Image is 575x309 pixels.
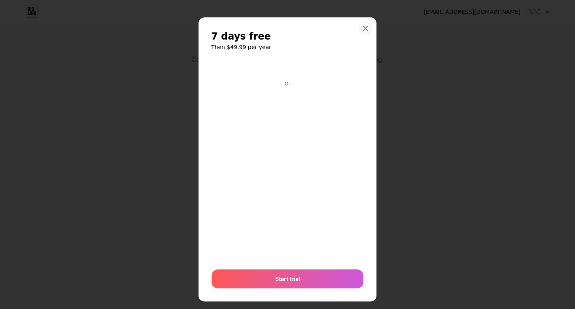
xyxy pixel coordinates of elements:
div: Or [283,81,292,87]
span: 7 days free [211,30,271,43]
iframe: Secure payment button frame [212,59,363,78]
iframe: Secure payment input frame [210,88,365,262]
span: Start trial [275,275,300,283]
h6: Then $49.99 per year [211,43,364,51]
